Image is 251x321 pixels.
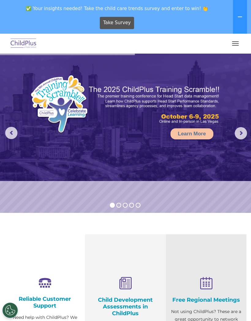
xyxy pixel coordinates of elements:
h4: Free Regional Meetings [170,296,242,303]
a: Learn More [170,128,213,139]
img: ChildPlus by Procare Solutions [9,36,38,51]
a: Take Survey [100,17,134,29]
h4: Child Development Assessments in ChildPlus [90,296,161,317]
button: Cookies Settings [2,303,18,318]
h4: Reliable Customer Support [9,296,81,309]
span: ✅ Your insights needed! Take the child care trends survey and enter to win! 👏 [2,2,232,14]
span: Take Survey [103,17,131,28]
